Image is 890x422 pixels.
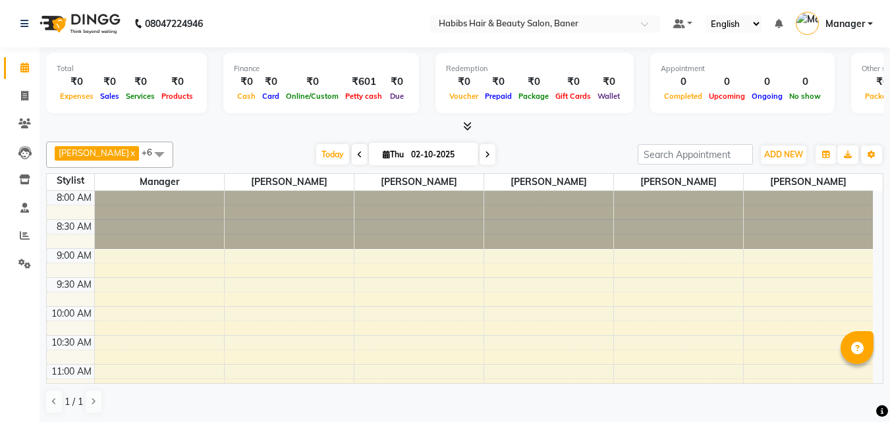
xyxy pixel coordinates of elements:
[158,92,196,101] span: Products
[661,92,706,101] span: Completed
[552,92,594,101] span: Gift Cards
[379,149,407,159] span: Thu
[57,63,196,74] div: Total
[446,74,482,90] div: ₹0
[234,92,259,101] span: Cash
[54,191,94,205] div: 8:00 AM
[594,92,623,101] span: Wallet
[706,92,748,101] span: Upcoming
[446,63,623,74] div: Redemption
[446,92,482,101] span: Voucher
[234,74,259,90] div: ₹0
[95,174,224,190] span: Manager
[748,92,786,101] span: Ongoing
[59,147,129,158] span: [PERSON_NAME]
[259,92,283,101] span: Card
[614,174,743,190] span: [PERSON_NAME]
[515,92,552,101] span: Package
[259,74,283,90] div: ₹0
[49,365,94,379] div: 11:00 AM
[482,74,515,90] div: ₹0
[342,74,385,90] div: ₹601
[786,92,824,101] span: No show
[387,92,407,101] span: Due
[786,74,824,90] div: 0
[385,74,408,90] div: ₹0
[764,149,803,159] span: ADD NEW
[835,369,877,409] iframe: chat widget
[129,147,135,158] a: x
[57,92,97,101] span: Expenses
[552,74,594,90] div: ₹0
[515,74,552,90] div: ₹0
[123,92,158,101] span: Services
[145,5,203,42] b: 08047224946
[54,249,94,263] div: 9:00 AM
[744,174,874,190] span: [PERSON_NAME]
[796,12,819,35] img: Manager
[342,92,385,101] span: Petty cash
[825,17,865,31] span: Manager
[57,74,97,90] div: ₹0
[234,63,408,74] div: Finance
[661,63,824,74] div: Appointment
[748,74,786,90] div: 0
[65,395,83,409] span: 1 / 1
[158,74,196,90] div: ₹0
[661,74,706,90] div: 0
[97,92,123,101] span: Sales
[97,74,123,90] div: ₹0
[54,220,94,234] div: 8:30 AM
[706,74,748,90] div: 0
[482,92,515,101] span: Prepaid
[34,5,124,42] img: logo
[283,92,342,101] span: Online/Custom
[142,147,162,157] span: +6
[761,145,806,164] button: ADD NEW
[49,336,94,350] div: 10:30 AM
[316,144,349,165] span: Today
[123,74,158,90] div: ₹0
[225,174,354,190] span: [PERSON_NAME]
[484,174,613,190] span: [PERSON_NAME]
[594,74,623,90] div: ₹0
[638,144,753,165] input: Search Appointment
[354,174,484,190] span: [PERSON_NAME]
[283,74,342,90] div: ₹0
[49,307,94,321] div: 10:00 AM
[54,278,94,292] div: 9:30 AM
[407,145,473,165] input: 2025-10-02
[47,174,94,188] div: Stylist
